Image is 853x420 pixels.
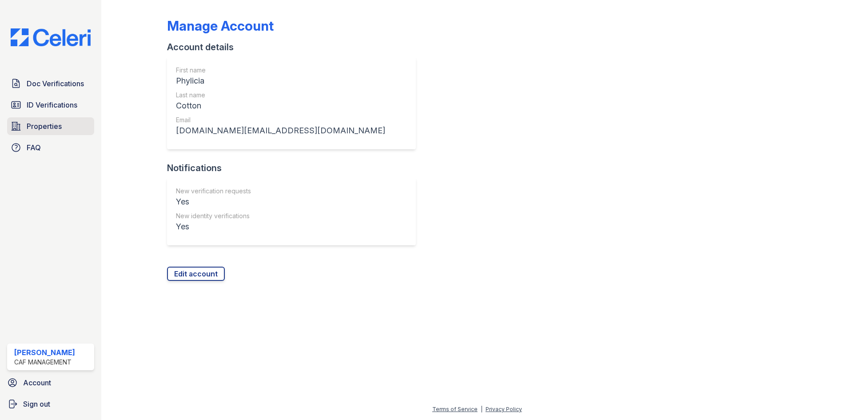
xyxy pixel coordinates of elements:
[14,347,75,358] div: [PERSON_NAME]
[176,116,385,124] div: Email
[27,100,77,110] span: ID Verifications
[7,139,94,156] a: FAQ
[4,374,98,392] a: Account
[176,212,251,220] div: New identity verifications
[7,117,94,135] a: Properties
[176,187,251,196] div: New verification requests
[7,75,94,92] a: Doc Verifications
[167,267,225,281] a: Edit account
[167,18,274,34] div: Manage Account
[176,75,385,87] div: Phylicia
[432,406,478,412] a: Terms of Service
[27,121,62,132] span: Properties
[176,196,251,208] div: Yes
[176,124,385,137] div: [DOMAIN_NAME][EMAIL_ADDRESS][DOMAIN_NAME]
[167,41,423,53] div: Account details
[23,377,51,388] span: Account
[486,406,522,412] a: Privacy Policy
[7,96,94,114] a: ID Verifications
[27,78,84,89] span: Doc Verifications
[14,358,75,367] div: CAF Management
[23,399,50,409] span: Sign out
[167,162,423,174] div: Notifications
[27,142,41,153] span: FAQ
[4,28,98,46] img: CE_Logo_Blue-a8612792a0a2168367f1c8372b55b34899dd931a85d93a1a3d3e32e68fde9ad4.png
[4,395,98,413] a: Sign out
[176,91,385,100] div: Last name
[176,66,385,75] div: First name
[176,220,251,233] div: Yes
[176,100,385,112] div: Cotton
[481,406,482,412] div: |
